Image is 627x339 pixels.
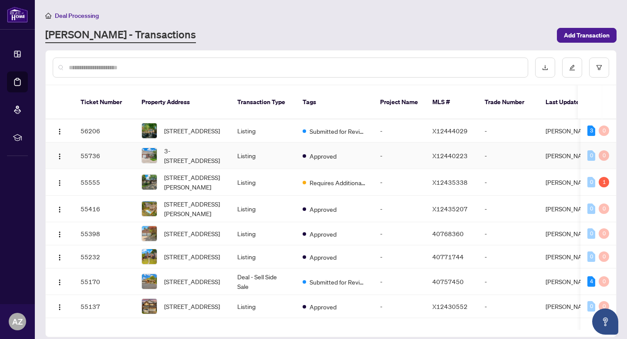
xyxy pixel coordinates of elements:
td: - [373,169,425,196]
button: Logo [53,149,67,163]
img: Logo [56,206,63,213]
span: [STREET_ADDRESS] [164,302,220,311]
span: 40771744 [432,253,464,261]
button: Logo [53,124,67,138]
td: - [478,245,539,268]
td: - [478,196,539,222]
td: 55137 [74,295,135,318]
td: Listing [230,142,296,169]
div: 0 [599,203,609,214]
img: thumbnail-img [142,201,157,216]
td: Listing [230,196,296,222]
td: - [478,119,539,142]
td: - [373,222,425,245]
td: [PERSON_NAME] [539,142,604,169]
div: 3 [587,125,595,136]
img: Logo [56,304,63,311]
span: X12444029 [432,127,468,135]
span: X12440223 [432,152,468,159]
button: filter [589,58,609,78]
th: Ticket Number [74,85,135,119]
span: Approved [310,151,337,161]
span: Approved [310,204,337,214]
button: Logo [53,275,67,288]
td: [PERSON_NAME] [539,196,604,222]
th: MLS # [425,85,478,119]
th: Tags [296,85,373,119]
td: - [478,142,539,169]
div: 1 [599,177,609,187]
span: download [542,64,548,71]
td: - [373,119,425,142]
span: 3-[STREET_ADDRESS] [164,146,223,165]
td: [PERSON_NAME] [539,295,604,318]
td: - [373,245,425,268]
div: 0 [599,150,609,161]
div: 4 [587,276,595,287]
td: [PERSON_NAME] [539,119,604,142]
span: X12435207 [432,205,468,213]
span: home [45,13,51,19]
div: 0 [599,276,609,287]
img: thumbnail-img [142,249,157,264]
div: 0 [587,251,595,262]
div: 0 [587,228,595,239]
img: thumbnail-img [142,299,157,314]
span: AZ [12,315,23,328]
img: Logo [56,254,63,261]
td: 55555 [74,169,135,196]
button: download [535,58,555,78]
td: Listing [230,295,296,318]
td: - [373,268,425,295]
img: Logo [56,128,63,135]
td: [PERSON_NAME] [539,268,604,295]
span: [STREET_ADDRESS][PERSON_NAME] [164,199,223,218]
span: Deal Processing [55,12,99,20]
span: [STREET_ADDRESS] [164,126,220,136]
span: Approved [310,252,337,262]
img: thumbnail-img [142,123,157,138]
span: X12435338 [432,178,468,186]
div: 0 [599,228,609,239]
th: Trade Number [478,85,539,119]
img: thumbnail-img [142,226,157,241]
div: 0 [587,301,595,312]
span: X12430552 [432,302,468,310]
td: - [478,169,539,196]
img: Logo [56,279,63,286]
div: 0 [587,177,595,187]
span: 40768360 [432,230,464,237]
span: 40757450 [432,278,464,285]
td: - [478,295,539,318]
span: Submitted for Review [310,126,366,136]
td: 56206 [74,119,135,142]
td: - [478,222,539,245]
th: Property Address [135,85,230,119]
button: Logo [53,202,67,216]
td: - [373,142,425,169]
span: Approved [310,229,337,239]
img: thumbnail-img [142,148,157,163]
button: Open asap [592,308,618,335]
button: Logo [53,227,67,241]
span: [STREET_ADDRESS][PERSON_NAME] [164,173,223,192]
td: [PERSON_NAME] [539,222,604,245]
img: thumbnail-img [142,274,157,289]
th: Last Updated By [539,85,604,119]
span: Requires Additional Docs [310,178,366,187]
div: 0 [599,301,609,312]
div: 0 [587,150,595,161]
td: Listing [230,245,296,268]
td: Deal - Sell Side Sale [230,268,296,295]
button: Logo [53,299,67,313]
td: 55170 [74,268,135,295]
td: [PERSON_NAME] [539,169,604,196]
span: [STREET_ADDRESS] [164,252,220,261]
td: [PERSON_NAME] [539,245,604,268]
td: Listing [230,169,296,196]
td: 55232 [74,245,135,268]
img: logo [7,7,28,23]
div: 0 [587,203,595,214]
button: Add Transaction [557,28,617,43]
span: Submitted for Review [310,277,366,287]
